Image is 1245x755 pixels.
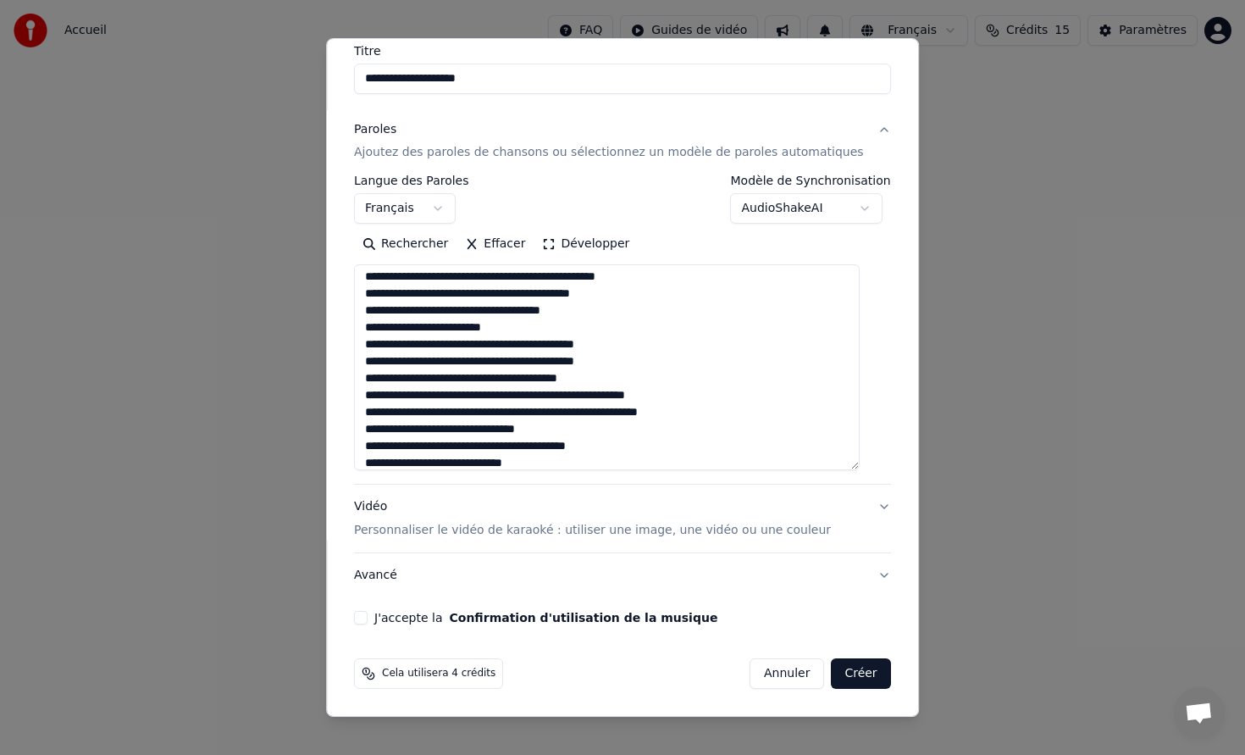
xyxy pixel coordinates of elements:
[354,553,891,597] button: Avancé
[750,658,824,689] button: Annuler
[354,175,891,485] div: ParolesAjoutez des paroles de chansons ou sélectionnez un modèle de paroles automatiques
[374,612,717,624] label: J'accepte la
[354,45,891,57] label: Titre
[832,658,891,689] button: Créer
[354,486,891,553] button: VidéoPersonnaliser le vidéo de karaoké : utiliser une image, une vidéo ou une couleur
[382,667,495,680] span: Cela utilisera 4 crédits
[354,145,864,162] p: Ajoutez des paroles de chansons ou sélectionnez un modèle de paroles automatiques
[450,612,718,624] button: J'accepte la
[354,499,831,540] div: Vidéo
[354,175,469,187] label: Langue des Paroles
[456,231,534,258] button: Effacer
[731,175,891,187] label: Modèle de Synchronisation
[354,231,456,258] button: Rechercher
[354,121,396,138] div: Paroles
[354,523,831,540] p: Personnaliser le vidéo de karaoké : utiliser une image, une vidéo ou une couleur
[534,231,639,258] button: Développer
[354,108,891,175] button: ParolesAjoutez des paroles de chansons ou sélectionnez un modèle de paroles automatiques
